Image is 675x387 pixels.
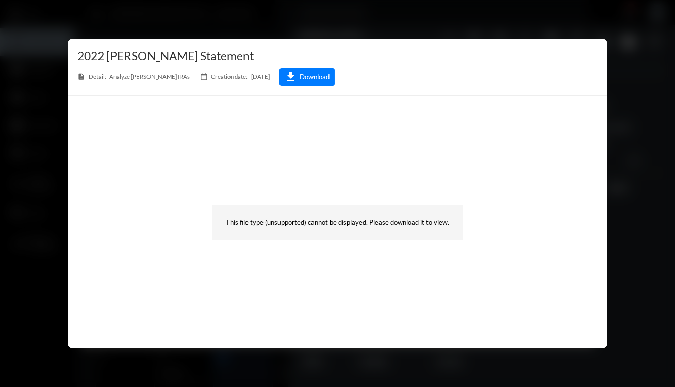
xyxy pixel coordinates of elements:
p: This file type (unsupported) cannot be displayed. Please download it to view. [226,218,449,227]
i: description [77,73,85,80]
span: Analyze [PERSON_NAME] IRAs [77,68,190,86]
span: Detail: [89,73,106,80]
span: [DATE] [200,68,270,86]
span: 2022 [PERSON_NAME] Statement [77,49,254,63]
i: calendar_today [200,73,208,80]
button: downloadDownload [279,68,335,86]
span: Creation date: [211,73,248,80]
i: download [285,71,297,83]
